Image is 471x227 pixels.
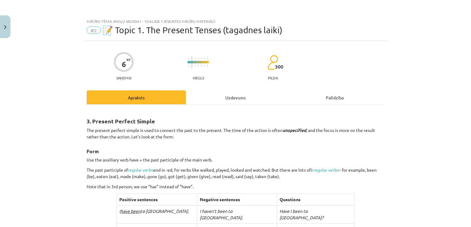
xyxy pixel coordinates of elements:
[117,194,197,205] th: Positive sentences
[277,194,354,205] th: Questions
[267,55,278,70] img: students-c634bb4e5e11cddfef0936a35e636f08e4e9abd3cc4e673bd6f9a4125e45ecb1.svg
[204,65,205,66] img: icon-short-line-57e1e144782c952c97e751825c79c345078a6d821885a25fce030b3d8c18986b.svg
[201,65,202,66] img: icon-short-line-57e1e144782c952c97e751825c79c345078a6d821885a25fce030b3d8c18986b.svg
[87,19,384,23] div: Mācību tēma: Angļu valoda i - 10.klase 1.ieskaites mācību materiāls
[207,65,208,66] img: icon-short-line-57e1e144782c952c97e751825c79c345078a6d821885a25fce030b3d8c18986b.svg
[119,208,189,214] i: I to [GEOGRAPHIC_DATA].
[87,127,384,140] p: The present perfect simple is used to connect the past to the present. The time of the action is ...
[87,183,384,190] p: Note that in 3rd person, we use “has” instead of “have”.
[204,58,205,59] img: icon-short-line-57e1e144782c952c97e751825c79c345078a6d821885a25fce030b3d8c18986b.svg
[285,90,384,104] div: Palīdzība
[200,208,243,220] i: I haven’t been to [GEOGRAPHIC_DATA].
[280,208,324,220] i: Have I been to [GEOGRAPHIC_DATA]?
[275,64,283,70] span: 300
[121,208,141,214] u: have been
[207,58,208,59] img: icon-short-line-57e1e144782c952c97e751825c79c345078a6d821885a25fce030b3d8c18986b.svg
[201,58,202,59] img: icon-short-line-57e1e144782c952c97e751825c79c345078a6d821885a25fce030b3d8c18986b.svg
[268,76,278,80] p: pilda
[87,26,101,34] span: #2
[197,194,277,205] th: Negative sentences
[126,58,130,61] span: XP
[283,127,306,133] i: unspecified
[128,167,153,173] a: regular verbs
[87,148,99,154] strong: Form
[87,90,186,104] div: Apraksts
[87,167,384,180] p: The past participle of end in -ed, for verbs like walked, played, looked and watched. But there a...
[4,25,6,29] img: icon-close-lesson-0947bae3869378f0d4975bcd49f059093ad1ed9edebbc8119c70593378902aed.svg
[102,25,282,35] span: 📝 Topic 1. The Present Tenses (tagadnes laiki)
[193,76,204,80] p: Viegls
[114,76,134,80] p: Saņemsi
[186,90,285,104] div: Uzdevums
[87,157,384,163] p: Use the auxiliary verb have + the past participle of the main verb.
[87,117,155,125] strong: 3. Present Perfect Simple
[312,167,339,173] a: irregular verbs
[122,60,126,69] div: 6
